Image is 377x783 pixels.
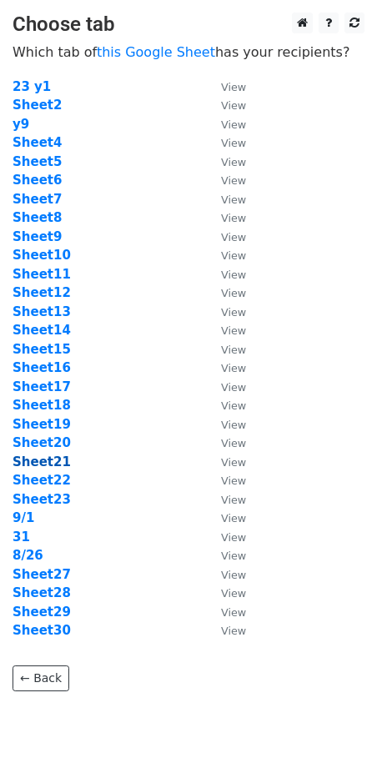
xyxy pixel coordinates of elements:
[204,173,246,188] a: View
[221,99,246,112] small: View
[221,625,246,637] small: View
[204,530,246,545] a: View
[13,135,62,150] a: Sheet4
[221,118,246,131] small: View
[13,13,364,37] h3: Choose tab
[204,605,246,620] a: View
[221,174,246,187] small: View
[204,585,246,600] a: View
[204,510,246,525] a: View
[13,154,62,169] strong: Sheet5
[221,81,246,93] small: View
[13,323,71,338] strong: Sheet14
[13,173,62,188] a: Sheet6
[13,304,71,319] a: Sheet13
[13,585,71,600] a: Sheet28
[294,703,377,783] iframe: Chat Widget
[221,474,246,487] small: View
[13,548,43,563] a: 8/26
[13,492,71,507] a: Sheet23
[13,342,71,357] a: Sheet15
[13,435,71,450] a: Sheet20
[204,360,246,375] a: View
[221,419,246,431] small: View
[221,287,246,299] small: View
[204,323,246,338] a: View
[13,567,71,582] a: Sheet27
[13,229,62,244] a: Sheet9
[13,605,71,620] a: Sheet29
[221,381,246,394] small: View
[204,417,246,432] a: View
[13,379,71,394] a: Sheet17
[221,550,246,562] small: View
[13,454,71,469] a: Sheet21
[13,285,71,300] strong: Sheet12
[204,435,246,450] a: View
[221,494,246,506] small: View
[204,135,246,150] a: View
[204,117,246,132] a: View
[13,192,62,207] a: Sheet7
[221,587,246,600] small: View
[221,324,246,337] small: View
[204,492,246,507] a: View
[204,454,246,469] a: View
[204,192,246,207] a: View
[13,210,62,225] a: Sheet8
[13,98,62,113] strong: Sheet2
[221,606,246,619] small: View
[13,623,71,638] a: Sheet30
[221,512,246,525] small: View
[221,231,246,243] small: View
[221,399,246,412] small: View
[13,79,51,94] a: 23 y1
[221,137,246,149] small: View
[221,362,246,374] small: View
[221,269,246,281] small: View
[13,417,71,432] a: Sheet19
[97,44,215,60] a: this Google Sheet
[204,398,246,413] a: View
[204,229,246,244] a: View
[13,510,34,525] a: 9/1
[13,473,71,488] a: Sheet22
[13,530,30,545] a: 31
[204,567,246,582] a: View
[221,306,246,319] small: View
[221,156,246,168] small: View
[204,342,246,357] a: View
[221,344,246,356] small: View
[221,456,246,469] small: View
[13,117,29,132] a: y9
[13,665,69,691] a: ← Back
[221,212,246,224] small: View
[13,267,71,282] a: Sheet11
[221,437,246,449] small: View
[221,249,246,262] small: View
[13,398,71,413] a: Sheet18
[204,98,246,113] a: View
[204,379,246,394] a: View
[204,285,246,300] a: View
